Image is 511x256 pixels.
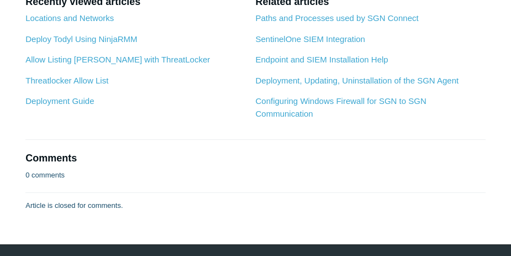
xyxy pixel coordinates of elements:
[25,34,137,44] a: Deploy Todyl Using NinjaRMM
[25,13,114,23] a: Locations and Networks
[256,34,365,44] a: SentinelOne SIEM Integration
[25,151,486,166] h2: Comments
[25,200,123,211] p: Article is closed for comments.
[25,170,65,181] p: 0 comments
[25,96,94,106] a: Deployment Guide
[256,13,419,23] a: Paths and Processes used by SGN Connect
[256,76,459,85] a: Deployment, Updating, Uninstallation of the SGN Agent
[25,55,210,64] a: Allow Listing [PERSON_NAME] with ThreatLocker
[256,55,388,64] a: Endpoint and SIEM Installation Help
[25,76,108,85] a: Threatlocker Allow List
[256,96,426,118] a: Configuring Windows Firewall for SGN to SGN Communication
